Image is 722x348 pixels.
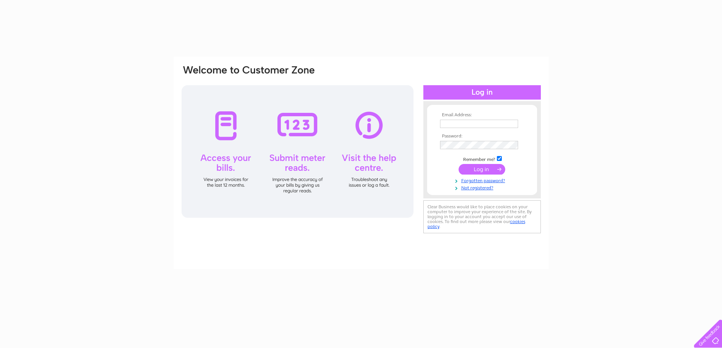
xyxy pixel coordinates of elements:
[423,200,541,233] div: Clear Business would like to place cookies on your computer to improve your experience of the sit...
[438,112,526,118] th: Email Address:
[459,164,505,175] input: Submit
[438,134,526,139] th: Password:
[440,184,526,191] a: Not registered?
[440,176,526,184] a: Forgotten password?
[428,219,525,229] a: cookies policy
[438,155,526,162] td: Remember me?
